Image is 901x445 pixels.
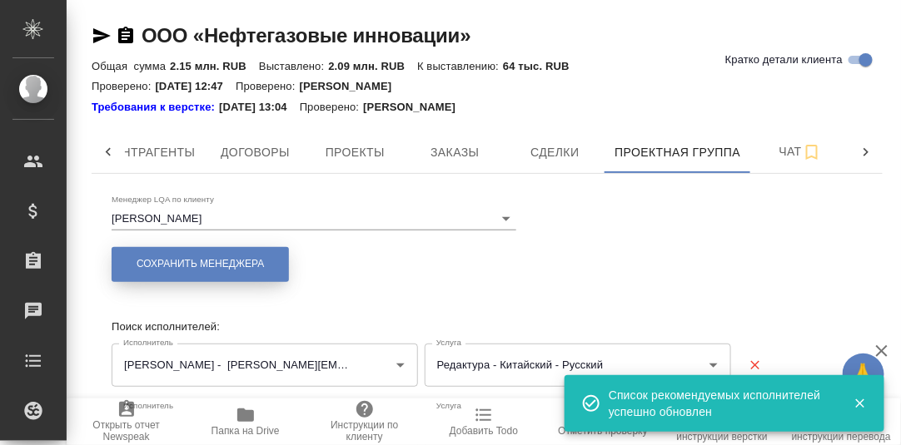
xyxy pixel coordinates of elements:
span: Открыть отчет Newspeak [77,419,176,443]
p: К выставлению: [417,60,503,72]
button: Open [702,354,725,377]
button: Добавить Todo [424,398,543,445]
span: Инструкции по клиенту [315,419,414,443]
span: Добавить Todo [450,425,518,437]
p: Поиск исполнителей: [112,319,863,335]
a: ООО «Нефтегазовые инновации» [142,24,471,47]
button: Открыть отчет Newspeak [67,398,186,445]
p: [DATE] 13:04 [219,99,300,116]
label: Менеджер LQA по клиенту [112,195,214,204]
span: 🙏 [849,357,878,392]
span: Проектная группа [615,142,740,163]
p: Проверено: [92,80,156,92]
p: [DATE] 12:47 [156,80,236,92]
p: Выставлено: [259,60,328,72]
svg: Подписаться [802,142,822,162]
p: [PERSON_NAME] [363,99,468,116]
span: Договоры [215,142,295,163]
p: 64 тыс. RUB [503,60,582,72]
span: Сохранить менеджера [137,257,264,271]
span: Кратко детали клиента [725,52,843,68]
p: Проверено: [300,99,364,116]
button: Скопировать ссылку [116,26,136,46]
button: Сохранить менеджера [112,247,289,281]
button: Удалить [739,348,773,382]
div: Нажми, чтобы открыть папку с инструкцией [92,99,219,116]
button: Скопировать ссылку для ЯМессенджера [92,26,112,46]
button: Инструкции по клиенту [305,398,424,445]
span: Проекты [315,142,395,163]
p: [PERSON_NAME] [300,80,405,92]
span: Чат [760,141,840,162]
span: Контрагенты [106,142,196,163]
button: Отметить проверку [544,398,663,445]
p: 2.15 млн. RUB [170,60,259,72]
span: Заказы [415,142,495,163]
span: Папка на Drive [212,425,280,437]
button: 🙏 [843,354,884,395]
p: 2.09 млн. RUB [328,60,417,72]
p: Общая сумма [92,60,170,72]
div: Список рекомендуемых исполнителей успешно обновлен [609,387,829,420]
span: Отметить проверку [558,425,647,437]
button: Закрыть [843,396,877,411]
a: Требования к верстке: [92,99,219,116]
button: Open [495,207,518,230]
p: Проверено: [236,80,300,92]
button: Open [389,354,412,377]
button: Папка на Drive [186,398,305,445]
span: Сделки [515,142,595,163]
